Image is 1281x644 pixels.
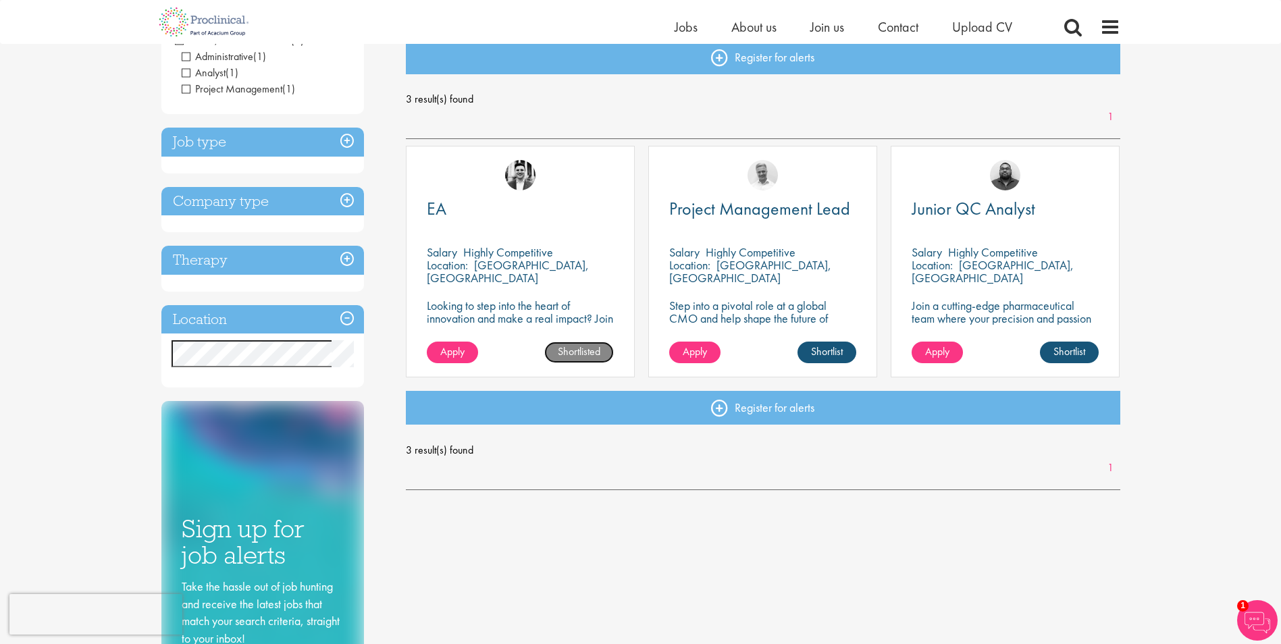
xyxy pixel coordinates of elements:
p: [GEOGRAPHIC_DATA], [GEOGRAPHIC_DATA] [427,257,589,286]
img: Chatbot [1237,600,1278,641]
h3: Job type [161,128,364,157]
a: EA [427,200,614,217]
h3: Therapy [161,246,364,275]
h3: Sign up for job alerts [182,516,344,568]
h3: Location [161,305,364,334]
span: Apply [683,344,707,358]
a: Join us [810,18,844,36]
span: Salary [669,244,700,260]
p: [GEOGRAPHIC_DATA], [GEOGRAPHIC_DATA] [912,257,1074,286]
a: Shortlist [798,342,856,363]
img: Ashley Bennett [990,160,1020,190]
a: About us [731,18,777,36]
img: Edward Little [505,160,535,190]
a: Apply [912,342,963,363]
span: Location: [912,257,953,273]
span: Project Management [182,82,282,96]
span: Salary [912,244,942,260]
p: Highly Competitive [706,244,795,260]
img: Joshua Bye [748,160,778,190]
span: Administrative [182,49,266,63]
span: Location: [669,257,710,273]
span: Administrative [182,49,253,63]
span: 3 result(s) found [406,89,1120,109]
span: Project Management Lead [669,197,850,220]
p: Step into a pivotal role at a global CMO and help shape the future of healthcare manufacturing. [669,299,856,338]
a: Upload CV [952,18,1012,36]
span: Analyst [182,65,226,80]
a: Shortlisted [544,342,614,363]
a: 1 [1101,460,1120,476]
iframe: reCAPTCHA [9,594,182,635]
a: Junior QC Analyst [912,200,1099,217]
a: Jobs [675,18,698,36]
p: Join a cutting-edge pharmaceutical team where your precision and passion for quality will help sh... [912,299,1099,350]
a: Register for alerts [406,391,1120,425]
a: 1 [1101,109,1120,125]
span: (1) [253,49,266,63]
span: (1) [226,65,238,80]
a: Contact [878,18,918,36]
span: Project Management [182,82,295,96]
p: Highly Competitive [463,244,553,260]
p: Looking to step into the heart of innovation and make a real impact? Join our pharmaceutical clie... [427,299,614,363]
span: Apply [440,344,465,358]
span: Junior QC Analyst [912,197,1035,220]
p: [GEOGRAPHIC_DATA], [GEOGRAPHIC_DATA] [669,257,831,286]
span: (1) [282,82,295,96]
h3: Company type [161,187,364,216]
a: Shortlist [1040,342,1099,363]
a: Apply [669,342,721,363]
span: EA [427,197,446,220]
span: Analyst [182,65,238,80]
span: 1 [1237,600,1249,612]
span: Apply [925,344,949,358]
span: 3 result(s) found [406,440,1120,460]
p: Highly Competitive [948,244,1038,260]
a: Apply [427,342,478,363]
span: Location: [427,257,468,273]
a: Register for alerts [406,41,1120,74]
a: Project Management Lead [669,200,856,217]
span: Salary [427,244,457,260]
